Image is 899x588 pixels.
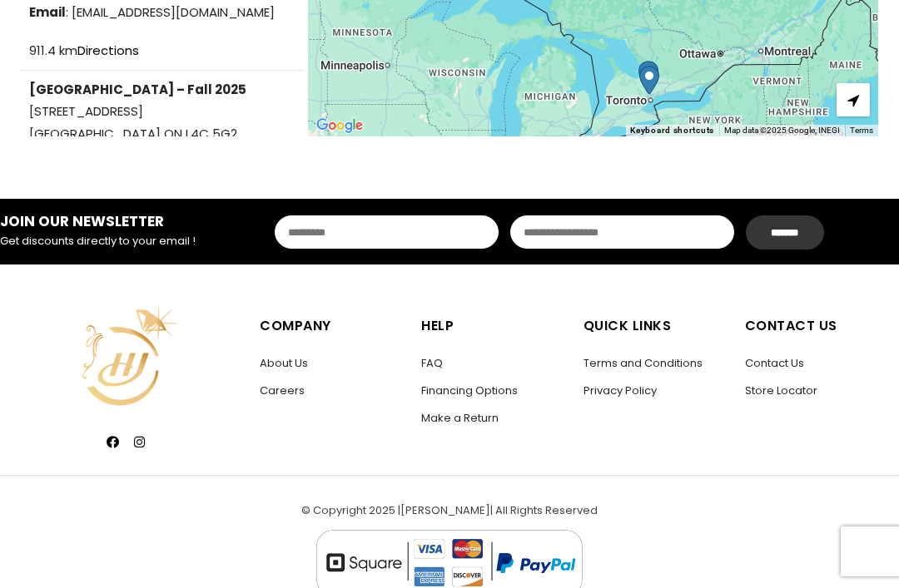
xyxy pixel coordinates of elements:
strong: Email [29,3,66,21]
a: Make a Return [421,410,499,426]
span: [GEOGRAPHIC_DATA] ON L4C 5G2 [29,125,237,142]
span: : [EMAIL_ADDRESS][DOMAIN_NAME] [29,2,296,23]
a: [PERSON_NAME] [400,502,490,518]
button: Keyboard shortcuts [630,125,714,136]
a: Open this area in Google Maps (opens a new window) [312,115,367,136]
a: Privacy Policy [584,383,657,398]
a: FAQ [421,355,443,371]
a: Terms [850,126,873,135]
h5: Company [260,314,405,338]
span: [STREET_ADDRESS] [29,101,296,122]
a: Contact Us [745,355,804,371]
h5: Quick Links [584,314,728,338]
div: Hillcrest Mall – Fall 2025 [633,59,666,101]
img: HJiconWeb-05 [67,298,185,415]
a: About Us [260,355,308,371]
div: Upper Canada Mall [632,54,665,96]
strong: [GEOGRAPHIC_DATA] – Fall 2025 [29,81,246,98]
span:  [847,93,859,108]
img: Google [312,115,367,136]
a: Careers [260,383,305,398]
div: 911.4 km [29,40,296,62]
a: Directions [77,42,139,59]
a: Financing Options [421,383,518,398]
a: Terms and Conditions [584,355,703,371]
span: Map data ©2025 Google, INEGI [724,126,840,135]
h5: Help [421,314,566,338]
h5: Contact Us [745,314,891,338]
a: Store Locator [745,383,817,398]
